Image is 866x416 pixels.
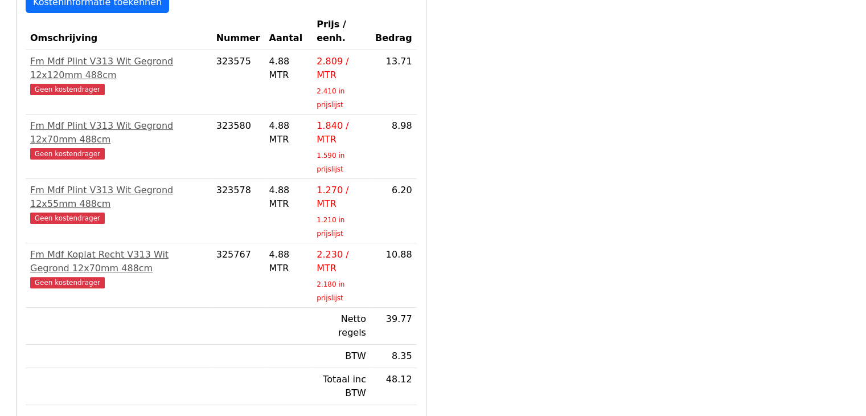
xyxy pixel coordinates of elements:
span: Geen kostendrager [30,277,105,288]
a: Fm Mdf Koplat Recht V313 Wit Gegrond 12x70mm 488cmGeen kostendrager [30,248,207,289]
a: Fm Mdf Plint V313 Wit Gegrond 12x55mm 488cmGeen kostendrager [30,183,207,225]
sub: 1.210 in prijslijst [317,216,344,238]
td: 8.35 [371,345,417,368]
sub: 1.590 in prijslijst [317,152,344,173]
span: Geen kostendrager [30,84,105,95]
div: Fm Mdf Plint V313 Wit Gegrond 12x70mm 488cm [30,119,207,146]
th: Bedrag [371,13,417,50]
div: 2.230 / MTR [317,248,366,275]
td: BTW [312,345,371,368]
div: 1.270 / MTR [317,183,366,211]
th: Aantal [265,13,313,50]
div: 1.840 / MTR [317,119,366,146]
div: 4.88 MTR [269,248,308,275]
a: Fm Mdf Plint V313 Wit Gegrond 12x70mm 488cmGeen kostendrager [30,119,207,160]
span: Geen kostendrager [30,213,105,224]
span: Geen kostendrager [30,148,105,160]
div: 4.88 MTR [269,183,308,211]
td: 6.20 [371,179,417,243]
td: 13.71 [371,50,417,115]
td: Netto regels [312,308,371,345]
div: Fm Mdf Plint V313 Wit Gegrond 12x120mm 488cm [30,55,207,82]
div: 4.88 MTR [269,119,308,146]
div: Fm Mdf Koplat Recht V313 Wit Gegrond 12x70mm 488cm [30,248,207,275]
a: Fm Mdf Plint V313 Wit Gegrond 12x120mm 488cmGeen kostendrager [30,55,207,96]
td: 323580 [212,115,265,179]
td: Totaal inc BTW [312,368,371,405]
div: Fm Mdf Plint V313 Wit Gegrond 12x55mm 488cm [30,183,207,211]
th: Omschrijving [26,13,212,50]
div: 4.88 MTR [269,55,308,82]
td: 48.12 [371,368,417,405]
td: 323575 [212,50,265,115]
th: Nummer [212,13,265,50]
td: 323578 [212,179,265,243]
td: 39.77 [371,308,417,345]
td: 8.98 [371,115,417,179]
td: 325767 [212,243,265,308]
th: Prijs / eenh. [312,13,371,50]
div: 2.809 / MTR [317,55,366,82]
sub: 2.410 in prijslijst [317,87,344,109]
sub: 2.180 in prijslijst [317,280,344,302]
td: 10.88 [371,243,417,308]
